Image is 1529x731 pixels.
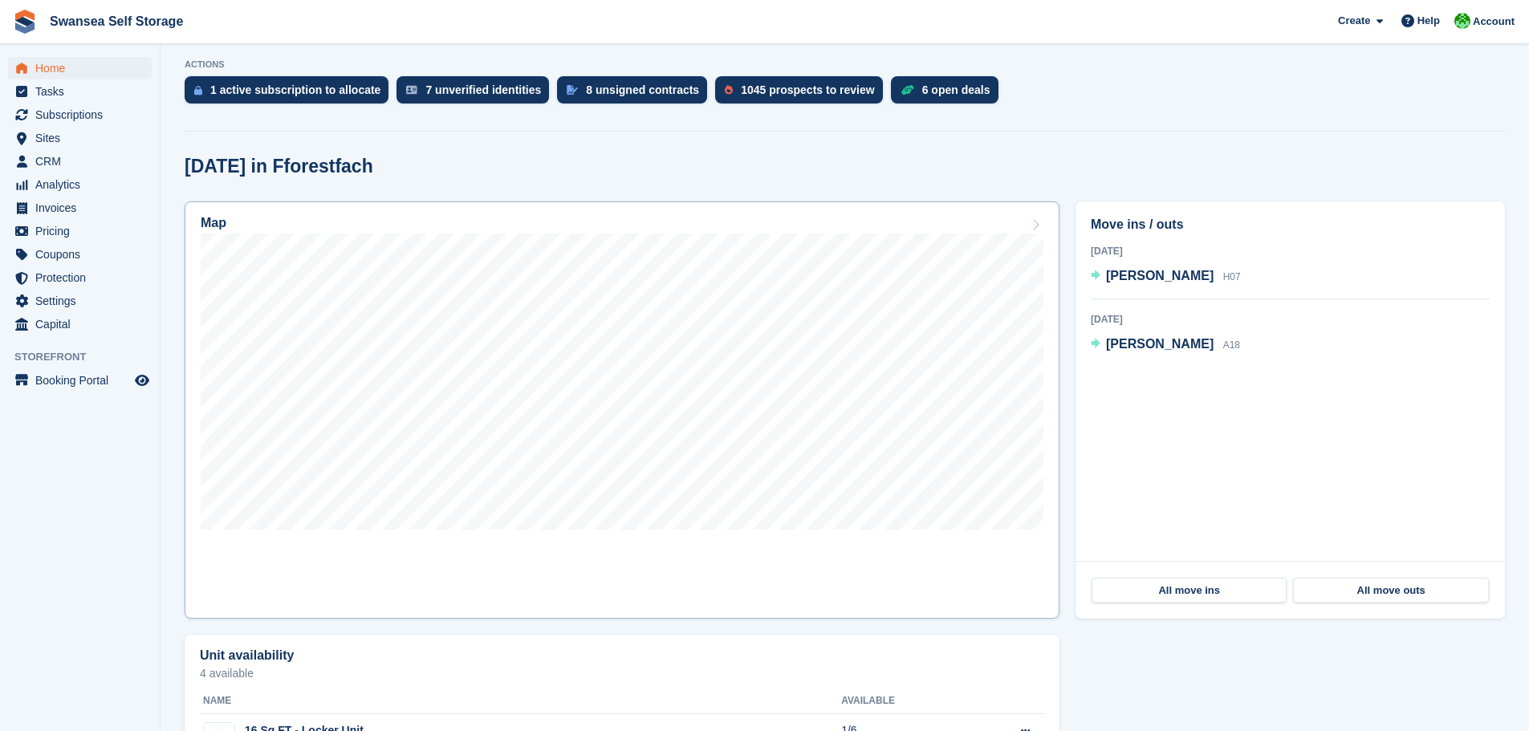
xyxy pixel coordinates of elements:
span: Invoices [35,197,132,219]
span: Settings [35,290,132,312]
span: A18 [1223,339,1240,351]
a: 6 open deals [891,76,1006,112]
a: Map [185,201,1059,619]
span: Sites [35,127,132,149]
a: menu [8,57,152,79]
span: [PERSON_NAME] [1106,269,1214,282]
a: menu [8,243,152,266]
a: menu [8,220,152,242]
img: active_subscription_to_allocate_icon-d502201f5373d7db506a760aba3b589e785aa758c864c3986d89f69b8ff3... [194,85,202,95]
a: menu [8,127,152,149]
span: CRM [35,150,132,173]
span: Home [35,57,132,79]
a: menu [8,369,152,392]
div: [DATE] [1091,244,1490,258]
a: [PERSON_NAME] H07 [1091,266,1241,287]
a: [PERSON_NAME] A18 [1091,335,1240,355]
div: 1045 prospects to review [741,83,875,96]
span: Storefront [14,349,160,365]
span: [PERSON_NAME] [1106,337,1214,351]
img: prospect-51fa495bee0391a8d652442698ab0144808aea92771e9ea1ae160a38d050c398.svg [725,85,733,95]
a: menu [8,173,152,196]
img: contract_signature_icon-13c848040528278c33f63329250d36e43548de30e8caae1d1a13099fd9432cc5.svg [567,85,578,95]
span: Booking Portal [35,369,132,392]
img: verify_identity-adf6edd0f0f0b5bbfe63781bf79b02c33cf7c696d77639b501bdc392416b5a36.svg [406,85,417,95]
img: Andrew Robbins [1454,13,1470,29]
span: Subscriptions [35,104,132,126]
a: All move outs [1293,578,1488,603]
a: 7 unverified identities [396,76,557,112]
h2: Unit availability [200,648,294,663]
div: 7 unverified identities [425,83,541,96]
a: menu [8,290,152,312]
img: stora-icon-8386f47178a22dfd0bd8f6a31ec36ba5ce8667c1dd55bd0f319d3a0aa187defe.svg [13,10,37,34]
h2: Map [201,216,226,230]
div: 8 unsigned contracts [586,83,699,96]
a: menu [8,313,152,335]
a: 1 active subscription to allocate [185,76,396,112]
a: Preview store [132,371,152,390]
a: Swansea Self Storage [43,8,189,35]
div: 6 open deals [922,83,990,96]
a: All move ins [1092,578,1287,603]
a: 8 unsigned contracts [557,76,715,112]
p: ACTIONS [185,59,1505,70]
div: [DATE] [1091,312,1490,327]
a: menu [8,150,152,173]
span: Tasks [35,80,132,103]
th: Available [841,688,966,714]
img: deal-1b604bf984904fb50ccaf53a9ad4b4a5d6e5aea283cecdc64d6e3604feb123c2.svg [901,84,914,95]
span: Account [1473,14,1515,30]
a: menu [8,80,152,103]
span: Create [1338,13,1370,29]
p: 4 available [200,668,1044,679]
span: Protection [35,266,132,289]
a: 1045 prospects to review [715,76,891,112]
h2: [DATE] in Fforestfach [185,156,373,177]
a: menu [8,197,152,219]
span: Pricing [35,220,132,242]
span: Coupons [35,243,132,266]
div: 1 active subscription to allocate [210,83,380,96]
span: Help [1417,13,1440,29]
h2: Move ins / outs [1091,215,1490,234]
a: menu [8,266,152,289]
span: H07 [1223,271,1241,282]
span: Capital [35,313,132,335]
th: Name [200,688,841,714]
span: Analytics [35,173,132,196]
a: menu [8,104,152,126]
